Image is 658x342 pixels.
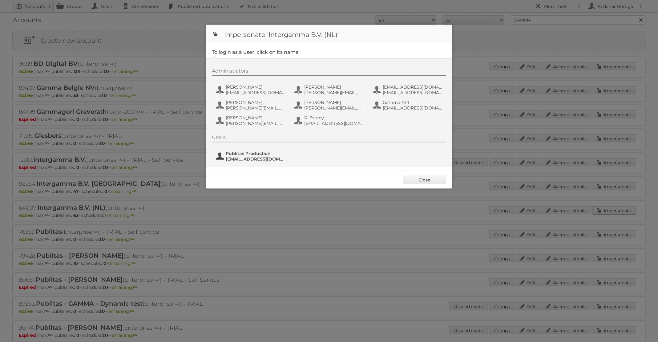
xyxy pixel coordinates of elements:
span: [EMAIL_ADDRESS][DOMAIN_NAME] [383,90,443,95]
span: [EMAIL_ADDRESS][DOMAIN_NAME] [305,121,364,126]
button: Publitas Production [EMAIL_ADDRESS][DOMAIN_NAME] [215,150,288,162]
span: [PERSON_NAME] [305,84,364,90]
span: [PERSON_NAME][EMAIL_ADDRESS][DOMAIN_NAME] [305,90,364,95]
span: [PERSON_NAME][EMAIL_ADDRESS][DOMAIN_NAME] [305,105,364,111]
button: [PERSON_NAME] [PERSON_NAME][EMAIL_ADDRESS][DOMAIN_NAME] [294,84,366,96]
legend: To login as a user, click on its name [212,49,299,55]
button: [EMAIL_ADDRESS][DOMAIN_NAME] [EMAIL_ADDRESS][DOMAIN_NAME] [372,84,445,96]
button: [PERSON_NAME] [PERSON_NAME][EMAIL_ADDRESS][DOMAIN_NAME] [294,99,366,111]
span: [PERSON_NAME] [226,115,286,121]
span: [EMAIL_ADDRESS][DOMAIN_NAME] [226,90,286,95]
button: [PERSON_NAME] [PERSON_NAME][EMAIL_ADDRESS][DOMAIN_NAME] [215,114,288,127]
span: [PERSON_NAME][EMAIL_ADDRESS][DOMAIN_NAME] [226,121,286,126]
span: [PERSON_NAME] [226,100,286,105]
span: R. Estany [305,115,364,121]
span: [EMAIL_ADDRESS][DOMAIN_NAME] [383,84,443,90]
span: Gamma API [383,100,443,105]
button: [PERSON_NAME] [EMAIL_ADDRESS][DOMAIN_NAME] [215,84,288,96]
button: [PERSON_NAME] [PERSON_NAME][EMAIL_ADDRESS][DOMAIN_NAME] [215,99,288,111]
h1: Impersonate 'Intergamma B.V. (NL)' [206,25,452,43]
span: [EMAIL_ADDRESS][DOMAIN_NAME] [226,156,286,162]
span: [PERSON_NAME] [305,100,364,105]
div: Users [212,134,446,142]
button: Gamma API [EMAIL_ADDRESS][DOMAIN_NAME] [372,99,445,111]
button: R. Estany [EMAIL_ADDRESS][DOMAIN_NAME] [294,114,366,127]
span: [PERSON_NAME][EMAIL_ADDRESS][DOMAIN_NAME] [226,105,286,111]
span: Publitas Production [226,151,286,156]
span: [EMAIL_ADDRESS][DOMAIN_NAME] [383,105,443,111]
span: [PERSON_NAME] [226,84,286,90]
a: Close [403,175,446,184]
div: Administrators [212,68,446,76]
